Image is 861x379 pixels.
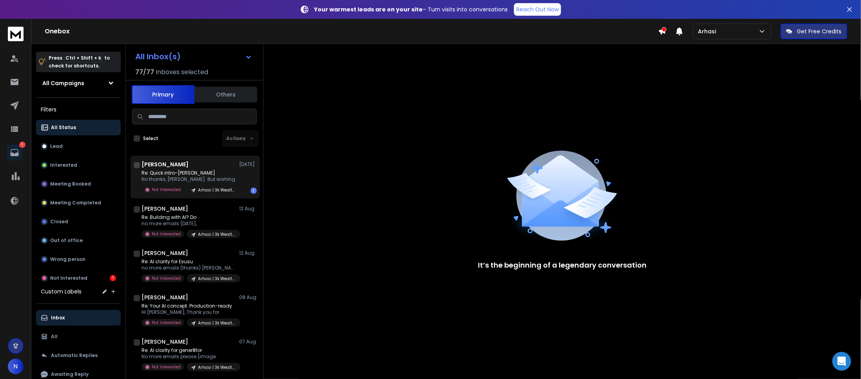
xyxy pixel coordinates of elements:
p: 12 Aug [239,206,257,212]
button: Primary [132,85,194,104]
p: [DATE] [239,161,257,168]
button: All [36,329,121,344]
span: 77 / 77 [135,67,154,77]
p: Not Interested [152,364,181,370]
p: Arhasi | 3k Wealth Management Campaign [198,364,236,370]
p: Re: AI clarity for gener8tor [142,347,236,353]
p: Meeting Completed [50,200,101,206]
p: Press to check for shortcuts. [49,54,110,70]
button: Lead [36,138,121,154]
p: Automatic Replies [51,352,98,359]
p: Interested [50,162,77,168]
button: Not Interested1 [36,270,121,286]
button: Interested [36,157,121,173]
p: 08 Aug [239,294,257,301]
h3: Inboxes selected [156,67,208,77]
p: Not Interested [152,275,181,281]
button: Wrong person [36,251,121,267]
p: Arhasi [698,27,719,35]
h3: Filters [36,104,121,115]
button: All Inbox(s) [129,49,258,64]
p: Not Interested [152,187,181,193]
p: No thanks, [PERSON_NAME]. But wishing [142,176,236,182]
p: Lead [50,143,63,149]
h1: [PERSON_NAME] [142,338,188,346]
button: Get Free Credits [781,24,847,39]
p: Not Interested [152,320,181,326]
a: 1 [7,145,22,160]
span: Ctrl + Shift + k [64,53,102,62]
button: All Status [36,120,121,135]
h1: Onebox [45,27,658,36]
h3: Custom Labels [41,288,82,295]
p: Re: Your AI concept: Production-ready [142,303,236,309]
p: Get Free Credits [797,27,842,35]
p: All Status [51,124,76,131]
p: It’s the beginning of a legendary conversation [478,260,647,271]
strong: Your warmest leads are on your site [314,5,423,13]
div: Open Intercom Messenger [832,352,851,371]
label: Select [143,135,158,142]
p: No more emails please [image: [142,353,236,360]
p: Out of office [50,237,83,244]
p: Arhasi | 3k Wealth Management Campaign [198,187,236,193]
p: Arhasi | 3k Wealth Management Campaign [198,276,236,282]
button: Others [194,86,257,103]
p: – Turn visits into conversations [314,5,508,13]
button: Closed [36,214,121,230]
h1: All Inbox(s) [135,53,181,60]
button: Inbox [36,310,121,326]
p: Closed [50,219,68,225]
p: 12 Aug [239,250,257,256]
h1: [PERSON_NAME] [142,160,189,168]
p: Inbox [51,315,65,321]
p: Re: Building with AI? Do [142,214,236,220]
p: Meeting Booked [50,181,91,187]
p: Arhasi | 3k Wealth Management Campaign [198,320,236,326]
p: Wrong person [50,256,85,262]
img: logo [8,27,24,41]
button: N [8,359,24,374]
div: 1 [251,188,257,194]
h1: [PERSON_NAME] [142,249,188,257]
p: no more emails (thanks) [PERSON_NAME] [142,265,236,271]
button: Out of office [36,233,121,248]
p: Arhasi | 3k Wealth Management Campaign [198,231,236,237]
h1: [PERSON_NAME] [142,205,188,213]
p: Reach Out Now [516,5,559,13]
p: Awaiting Reply [51,371,89,377]
button: Meeting Booked [36,176,121,192]
p: no more emails [DATE], [142,220,236,227]
p: Re: AI clarity for Esusu [142,259,236,265]
p: Not Interested [152,231,181,237]
h1: All Campaigns [42,79,84,87]
div: 1 [110,275,116,281]
p: All [51,333,58,340]
button: Automatic Replies [36,348,121,363]
button: Meeting Completed [36,195,121,211]
button: All Campaigns [36,75,121,91]
p: Re: Quick intro-[PERSON_NAME] [142,170,236,176]
a: Reach Out Now [514,3,561,16]
p: Not Interested [50,275,87,281]
h1: [PERSON_NAME] [142,293,188,301]
p: 07 Aug [239,339,257,345]
p: Hi [PERSON_NAME], Thank you for [142,309,236,315]
p: 1 [19,142,25,148]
